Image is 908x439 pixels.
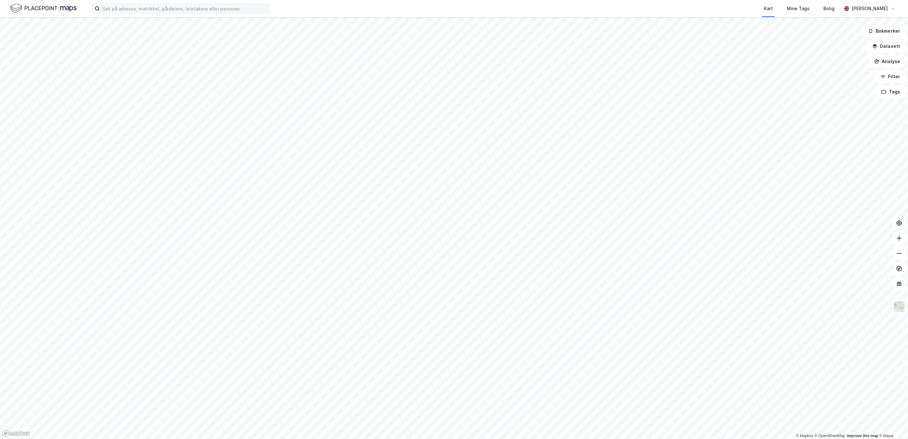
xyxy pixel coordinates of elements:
[876,86,905,98] button: Tags
[893,301,905,313] img: Z
[847,434,878,438] a: Improve this map
[867,40,905,53] button: Datasett
[764,5,773,12] div: Kart
[796,434,813,438] a: Mapbox
[2,430,30,437] a: Mapbox homepage
[876,409,908,439] div: Kontrollprogram for chat
[869,55,905,68] button: Analyse
[876,409,908,439] iframe: Chat Widget
[852,5,888,12] div: [PERSON_NAME]
[815,434,845,438] a: OpenStreetMap
[823,5,835,12] div: Bolig
[100,4,269,13] input: Søk på adresse, matrikkel, gårdeiere, leietakere eller personer
[875,70,905,83] button: Filter
[863,25,905,37] button: Bokmerker
[10,3,77,14] img: logo.f888ab2527a4732fd821a326f86c7f29.svg
[787,5,810,12] div: Mine Tags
